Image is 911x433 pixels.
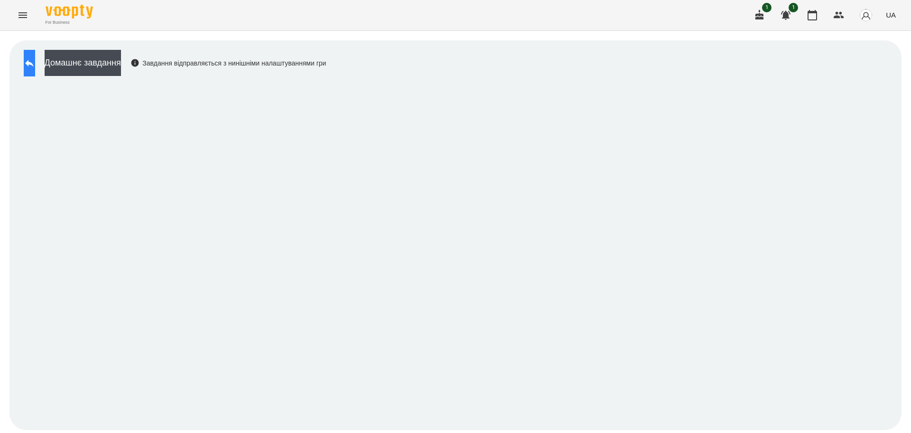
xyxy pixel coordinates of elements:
span: 1 [762,3,772,12]
span: UA [886,10,896,20]
button: Домашнє завдання [45,50,121,76]
div: Завдання відправляється з нинішніми налаштуваннями гри [130,58,326,68]
button: UA [882,6,900,24]
img: Voopty Logo [46,5,93,19]
button: Menu [11,4,34,27]
img: avatar_s.png [859,9,873,22]
span: For Business [46,19,93,26]
span: 1 [789,3,798,12]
